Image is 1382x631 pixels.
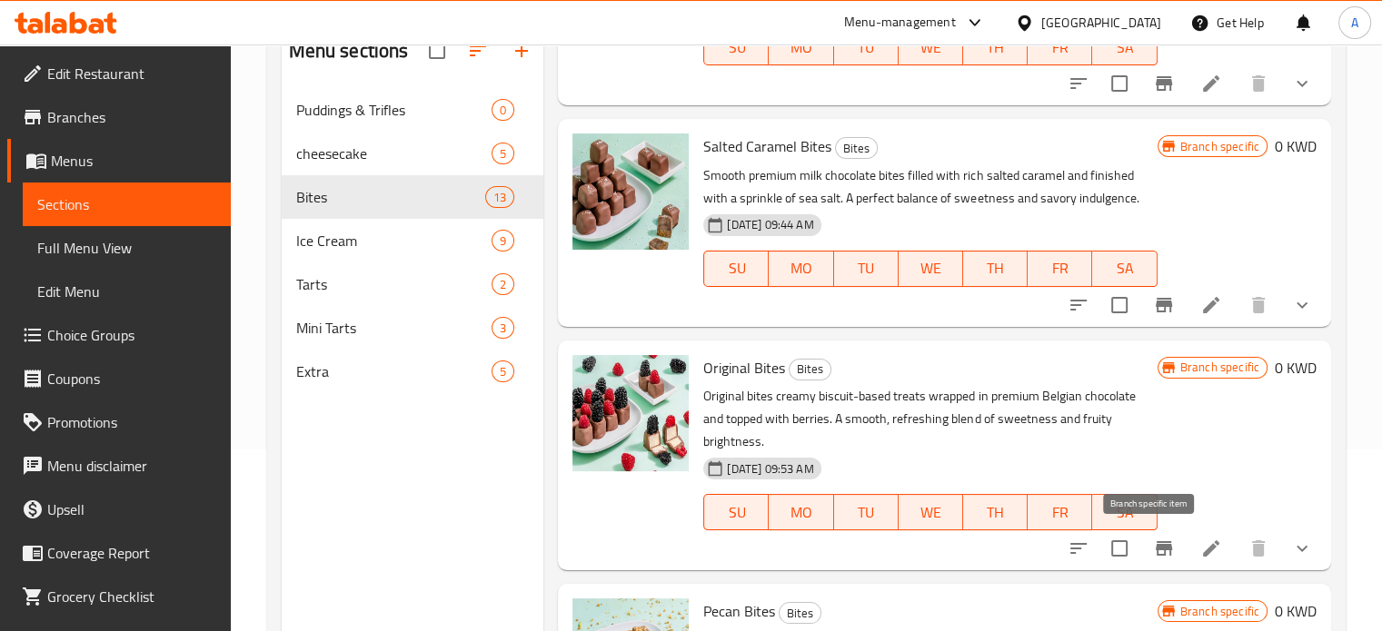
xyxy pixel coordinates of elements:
[1092,494,1157,530] button: SA
[7,139,231,182] a: Menus
[7,313,231,357] a: Choice Groups
[769,494,833,530] button: MO
[572,355,689,471] img: Original Bites
[47,324,216,346] span: Choice Groups
[47,542,216,564] span: Coverage Report
[7,400,231,444] a: Promotions
[906,255,956,281] span: WE
[899,29,963,65] button: WE
[834,251,899,287] button: TU
[282,219,544,262] div: Ice Cream9
[1028,251,1092,287] button: FR
[282,175,544,219] div: Bites13
[834,494,899,530] button: TU
[790,359,830,380] span: Bites
[711,499,761,526] span: SU
[7,575,231,618] a: Grocery Checklist
[970,35,1020,61] span: TH
[7,357,231,400] a: Coupons
[492,273,514,295] div: items
[492,360,514,382] div: items
[776,35,826,61] span: MO
[23,226,231,270] a: Full Menu View
[37,237,216,259] span: Full Menu View
[486,189,513,206] span: 13
[1280,62,1324,105] button: show more
[1280,283,1324,327] button: show more
[296,230,492,251] span: Ice Cream
[841,499,891,526] span: TU
[1280,527,1324,570] button: show more
[703,385,1157,453] p: Original bites creamy biscuit-based treats wrapped in premium Belgian chocolate and topped with b...
[1035,499,1085,526] span: FR
[1028,494,1092,530] button: FR
[7,488,231,531] a: Upsell
[282,88,544,132] div: Puddings & Trifles0
[572,133,689,250] img: Salted Caramel Bites
[1100,64,1138,103] span: Select to update
[51,150,216,172] span: Menus
[776,255,826,281] span: MO
[47,63,216,84] span: Edit Restaurant
[906,499,956,526] span: WE
[1291,294,1313,316] svg: Show Choices
[711,35,761,61] span: SU
[296,360,492,382] span: Extra
[1237,283,1280,327] button: delete
[1099,35,1149,61] span: SA
[1200,537,1222,559] a: Edit menu item
[296,186,486,208] span: Bites
[456,29,500,73] span: Sort sections
[492,320,513,337] span: 3
[492,363,513,380] span: 5
[720,460,820,478] span: [DATE] 09:53 AM
[1142,283,1186,327] button: Branch-specific-item
[7,444,231,488] a: Menu disclaimer
[47,455,216,477] span: Menu disclaimer
[492,143,514,164] div: items
[485,186,514,208] div: items
[844,12,956,34] div: Menu-management
[703,354,785,381] span: Original Bites
[779,602,821,624] div: Bites
[703,251,769,287] button: SU
[703,494,769,530] button: SU
[47,106,216,128] span: Branches
[720,216,820,233] span: [DATE] 09:44 AM
[1057,283,1100,327] button: sort-choices
[1057,62,1100,105] button: sort-choices
[906,35,956,61] span: WE
[769,251,833,287] button: MO
[492,317,514,339] div: items
[963,251,1028,287] button: TH
[418,32,456,70] span: Select all sections
[296,143,492,164] span: cheesecake
[1028,29,1092,65] button: FR
[1200,294,1222,316] a: Edit menu item
[282,262,544,306] div: Tarts2
[703,164,1157,210] p: Smooth premium milk chocolate bites filled with rich salted caramel and finished with a sprinkle ...
[47,368,216,389] span: Coupons
[37,193,216,215] span: Sections
[289,37,409,64] h2: Menu sections
[296,317,492,339] div: Mini Tarts
[282,81,544,400] nav: Menu sections
[776,499,826,526] span: MO
[1173,603,1267,620] span: Branch specific
[296,99,492,121] span: Puddings & Trifles
[711,255,761,281] span: SU
[23,182,231,226] a: Sections
[1291,537,1313,559] svg: Show Choices
[1041,13,1161,33] div: [GEOGRAPHIC_DATA]
[1173,138,1267,155] span: Branch specific
[1275,598,1317,624] h6: 0 KWD
[1351,13,1358,33] span: A
[835,137,878,159] div: Bites
[492,102,513,119] span: 0
[963,29,1028,65] button: TH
